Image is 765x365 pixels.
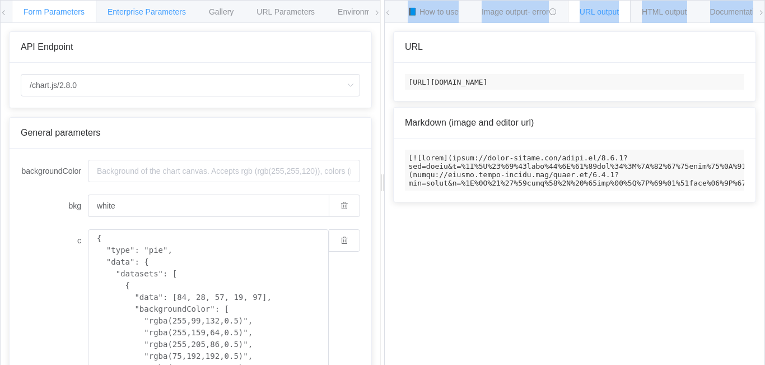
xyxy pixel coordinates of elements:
span: - error [528,7,557,16]
span: 📘 How to use [408,7,459,16]
label: backgroundColor [21,160,88,182]
span: URL [405,42,423,52]
input: Background of the chart canvas. Accepts rgb (rgb(255,255,120)), colors (red), and url-encoded hex... [88,195,329,217]
span: General parameters [21,128,100,137]
span: Enterprise Parameters [108,7,186,16]
input: Select [21,74,360,96]
span: API Endpoint [21,42,73,52]
span: URL Parameters [256,7,315,16]
label: bkg [21,195,88,217]
span: Environments [338,7,386,16]
code: [URL][DOMAIN_NAME] [405,74,744,90]
span: Form Parameters [24,7,85,16]
code: [![lorem](ipsum://dolor-sitame.con/adipi.el/8.6.1?sed=doeiu&t=%1I%5U%23%69%43labo%44%6E%61%89dol%... [405,150,744,191]
span: Image output [482,7,557,16]
span: Gallery [209,7,234,16]
input: Background of the chart canvas. Accepts rgb (rgb(255,255,120)), colors (red), and url-encoded hex... [88,160,360,182]
span: Markdown (image and editor url) [405,118,534,127]
span: Documentation [710,7,763,16]
label: c [21,229,88,252]
span: URL output [580,7,619,16]
span: HTML output [642,7,687,16]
